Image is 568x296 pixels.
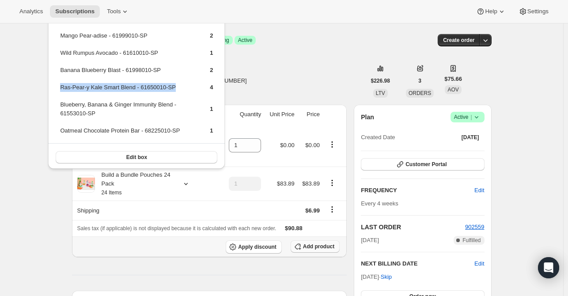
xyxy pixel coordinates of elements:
[465,224,484,230] a: 902559
[210,32,213,39] span: 2
[443,37,474,44] span: Create order
[95,171,174,197] div: Build a Bundle Pouches 24 Pack
[303,243,334,250] span: Add product
[469,183,489,197] button: Edit
[297,105,322,124] th: Price
[222,105,264,124] th: Quantity
[462,134,479,141] span: [DATE]
[447,87,458,93] span: AOV
[474,186,484,195] span: Edit
[210,127,213,134] span: 1
[366,75,395,87] button: $226.98
[305,207,320,214] span: $6.99
[513,5,554,18] button: Settings
[302,180,320,187] span: $83.89
[361,113,374,121] h2: Plan
[527,8,549,15] span: Settings
[210,106,213,112] span: 1
[361,200,398,207] span: Every 4 weeks
[485,8,497,15] span: Help
[438,34,480,46] button: Create order
[361,223,465,231] h2: LAST ORDER
[361,133,395,142] span: Created Date
[454,113,481,121] span: Active
[60,31,195,47] td: Mango Pear-adise - 61999010-SP
[456,131,485,144] button: [DATE]
[409,90,431,96] span: ORDERS
[413,75,427,87] button: 3
[285,225,303,231] span: $90.88
[361,273,392,280] span: [DATE] ·
[305,142,320,148] span: $0.00
[471,5,511,18] button: Help
[474,259,484,268] button: Edit
[405,161,447,168] span: Customer Portal
[60,48,195,65] td: Wild Rumpus Avocado - 61610010-SP
[60,100,195,125] td: Blueberry, Banana & Ginger Immunity Blend - 61553010-SP
[465,223,484,231] button: 902559
[325,140,339,149] button: Product actions
[107,8,121,15] span: Tools
[418,77,421,84] span: 3
[538,257,559,278] div: Open Intercom Messenger
[376,90,385,96] span: LTV
[381,273,392,281] span: Skip
[102,5,135,18] button: Tools
[375,270,397,284] button: Skip
[60,83,195,99] td: Ras-Pear-y Kale Smart Blend - 61650010-SP
[325,178,339,188] button: Product actions
[361,236,379,245] span: [DATE]
[50,5,100,18] button: Subscriptions
[210,67,213,73] span: 2
[277,180,295,187] span: $83.89
[126,154,147,161] span: Edit box
[361,158,484,171] button: Customer Portal
[60,126,195,142] td: Oatmeal Chocolate Protein Bar - 68225010-SP
[291,240,340,253] button: Add product
[77,225,276,231] span: Sales tax (if applicable) is not displayed because it is calculated with each new order.
[361,186,474,195] h2: FREQUENCY
[210,84,213,91] span: 4
[60,65,195,82] td: Banana Blueberry Blast - 61998010-SP
[371,77,390,84] span: $226.98
[102,190,122,196] small: 24 Items
[14,5,48,18] button: Analytics
[55,8,95,15] span: Subscriptions
[325,205,339,214] button: Shipping actions
[238,37,253,44] span: Active
[361,259,474,268] h2: NEXT BILLING DATE
[462,237,481,244] span: Fulfilled
[444,75,462,83] span: $75.66
[226,240,282,254] button: Apply discount
[264,105,297,124] th: Unit Price
[19,8,43,15] span: Analytics
[210,49,213,56] span: 1
[56,151,217,163] button: Edit box
[470,114,472,121] span: |
[72,201,223,220] th: Shipping
[280,142,295,148] span: $0.00
[238,243,276,250] span: Apply discount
